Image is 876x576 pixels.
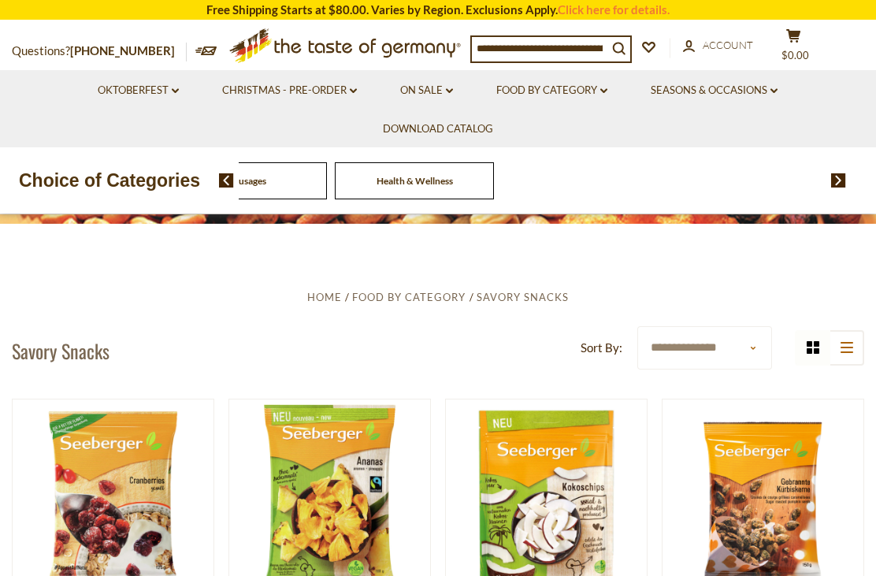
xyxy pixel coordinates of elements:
[70,43,175,58] a: [PHONE_NUMBER]
[770,28,817,68] button: $0.00
[651,82,778,99] a: Seasons & Occasions
[12,339,109,362] h1: Savory Snacks
[307,291,342,303] a: Home
[831,173,846,188] img: next arrow
[352,291,466,303] a: Food By Category
[581,338,622,358] label: Sort By:
[496,82,607,99] a: Food By Category
[377,175,453,187] a: Health & Wellness
[229,175,266,187] a: Sausages
[12,41,187,61] p: Questions?
[781,49,809,61] span: $0.00
[477,291,569,303] a: Savory Snacks
[383,121,493,138] a: Download Catalog
[400,82,453,99] a: On Sale
[703,39,753,51] span: Account
[222,82,357,99] a: Christmas - PRE-ORDER
[683,37,753,54] a: Account
[98,82,179,99] a: Oktoberfest
[558,2,670,17] a: Click here for details.
[219,173,234,188] img: previous arrow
